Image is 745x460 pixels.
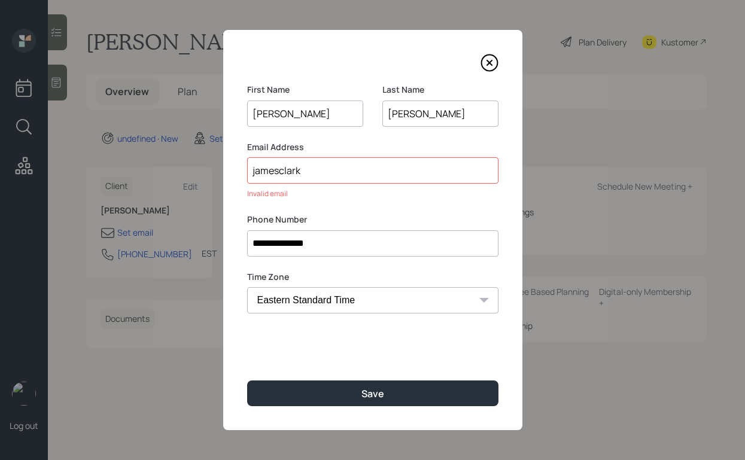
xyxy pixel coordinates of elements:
label: Time Zone [247,271,498,283]
div: Invalid email [247,188,498,199]
label: Email Address [247,141,498,153]
div: Save [361,387,384,400]
label: Last Name [382,84,498,96]
label: Phone Number [247,214,498,226]
label: First Name [247,84,363,96]
button: Save [247,380,498,406]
